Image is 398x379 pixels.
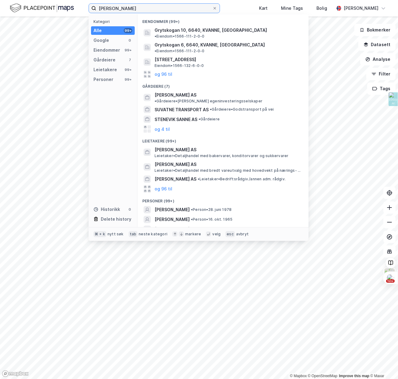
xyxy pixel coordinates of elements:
span: • [210,107,212,112]
div: Delete history [101,215,131,223]
a: OpenStreetMap [308,374,338,378]
div: Leietakere [93,66,117,73]
span: • [198,177,199,181]
span: Eiendom • 1566-111-2-0-0 [155,49,205,53]
span: [PERSON_NAME] [155,226,190,233]
div: Kategori [93,19,135,24]
span: Gårdeiere [199,117,220,122]
span: STENEVIK SANNE AS [155,116,197,123]
span: Person • 16. okt. 1965 [191,217,232,222]
div: Personer [93,76,113,83]
div: Google [93,37,109,44]
span: Gårdeiere • Godstransport på vei [210,107,274,112]
div: Historikk [93,206,120,213]
div: ⌘ + k [93,231,106,237]
div: Eiendommer (99+) [137,14,309,25]
span: [PERSON_NAME] AS [155,175,196,183]
span: • [155,49,156,53]
button: Datasett [358,39,396,51]
span: Leietaker • Detaljhandel med bredt vareutvalg med hovedvekt på nærings- og nytelsesmidler [155,168,302,173]
div: 7 [127,57,132,62]
span: [STREET_ADDRESS] [155,56,301,63]
input: Søk på adresse, matrikkel, gårdeiere, leietakere eller personer [96,4,212,13]
span: SUVATNE TRANSPORT AS [155,106,209,113]
a: Improve this map [339,374,369,378]
iframe: Chat Widget [367,350,398,379]
button: og 96 til [155,71,172,78]
button: Filter [366,68,396,80]
div: Gårdeiere [93,56,115,64]
span: [PERSON_NAME] [155,216,190,223]
a: Mapbox [290,374,307,378]
span: Leietaker • Detaljhandel med bakervarer, konditorvarer og sukkervarer [155,153,288,158]
div: 99+ [124,48,132,53]
div: Bolig [316,5,327,12]
button: Tags [367,83,396,95]
span: [PERSON_NAME] [155,206,190,213]
div: velg [212,232,221,237]
span: [PERSON_NAME] AS [155,146,301,153]
div: 0 [127,38,132,43]
div: Mine Tags [281,5,303,12]
div: Personer (99+) [137,194,309,205]
div: avbryt [236,232,249,237]
div: esc [225,231,235,237]
div: Alle [93,27,102,34]
a: Mapbox homepage [2,370,29,377]
span: • [155,34,156,39]
div: 99+ [124,67,132,72]
span: [PERSON_NAME] AS [155,91,196,99]
span: Gårdeiere • [PERSON_NAME] egeninvesteringsselskaper [155,99,262,104]
span: Grytskogan 6, 6640, KVANNE, [GEOGRAPHIC_DATA] [155,41,265,49]
span: • [199,117,200,121]
span: Eiendom • 1566-132-6-0-0 [155,63,204,68]
div: Leietakere (99+) [137,134,309,145]
span: Person • 28. juni 1978 [191,207,232,212]
span: • [155,99,156,103]
div: neste kategori [139,232,167,237]
div: Gårdeiere (7) [137,79,309,90]
span: [PERSON_NAME] AS [155,161,301,168]
div: tab [129,231,138,237]
div: 99+ [124,28,132,33]
span: • [191,207,193,212]
img: logo.f888ab2527a4732fd821a326f86c7f29.svg [10,3,74,13]
button: Analyse [360,53,396,65]
button: og 96 til [155,185,172,193]
div: nytt søk [108,232,124,237]
span: Eiendom • 1566-111-2-0-0 [155,34,205,39]
div: 0 [127,207,132,212]
button: Bokmerker [354,24,396,36]
div: Kontrollprogram for chat [367,350,398,379]
span: Leietaker • Bedriftsrådgiv./annen adm. rådgiv. [198,177,286,182]
div: markere [185,232,201,237]
span: Grytskogan 10, 6640, KVANNE, [GEOGRAPHIC_DATA] [155,27,267,34]
span: • [191,217,193,222]
div: Kart [259,5,268,12]
button: og 4 til [155,125,170,133]
div: Eiendommer [93,46,120,54]
div: [PERSON_NAME] [344,5,378,12]
div: 99+ [124,77,132,82]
